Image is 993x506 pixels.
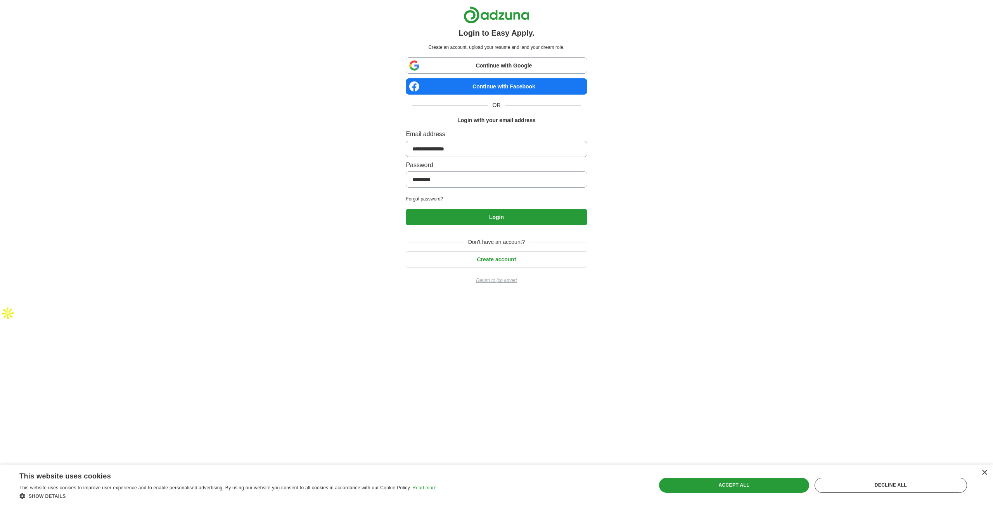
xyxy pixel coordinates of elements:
span: This website uses cookies to improve user experience and to enable personalised advertising. By u... [19,485,411,490]
div: Show details [19,492,436,500]
a: Read more, opens a new window [412,485,436,490]
p: Create an account, upload your resume and land your dream role. [407,44,585,51]
div: This website uses cookies [19,469,417,481]
button: Login [406,209,587,225]
label: Email address [406,129,587,139]
button: Create account [406,251,587,268]
h1: Login to Easy Apply. [458,27,535,39]
div: Accept all [659,478,809,492]
a: Return to job advert [406,277,587,284]
span: OR [488,101,505,109]
a: Continue with Facebook [406,78,587,95]
div: Decline all [815,478,967,492]
img: Adzuna logo [464,6,529,24]
span: Show details [29,494,66,499]
label: Password [406,160,587,170]
a: Forgot password? [406,195,587,203]
a: Continue with Google [406,57,587,74]
a: Create account [406,256,587,262]
span: Don't have an account? [464,238,530,246]
h1: Login with your email address [457,116,535,124]
div: Close [981,470,987,476]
